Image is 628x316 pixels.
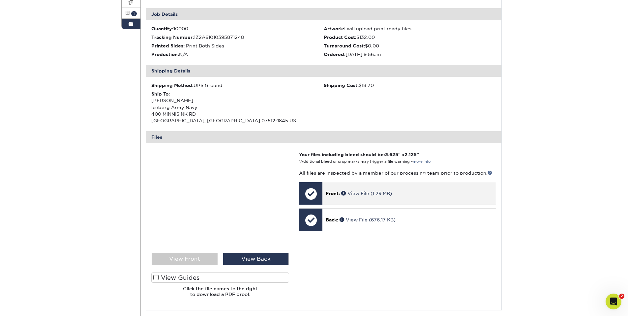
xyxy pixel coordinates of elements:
a: View File (676.17 KB) [340,217,396,222]
div: $18.70 [324,82,496,89]
p: All files are inspected by a member of our processing team prior to production. [299,170,496,176]
label: View Guides [151,273,289,283]
div: Close [116,3,128,14]
a: more info [413,159,431,164]
div: [PERSON_NAME] Iceberg Army Navy 400 MINNISINK RD [GEOGRAPHIC_DATA], [GEOGRAPHIC_DATA] 07512-1845 US [151,91,324,124]
div: UPS Ground [151,82,324,89]
strong: Tracking Number: [151,35,194,40]
li: $132.00 [324,34,496,41]
strong: Shipping Cost: [324,83,359,88]
div: Files [146,131,501,143]
div: To ensure a smooth transition, we encourage you to log in to your account and download any files ... [11,113,103,165]
button: Home [103,3,116,15]
iframe: Google Customer Reviews [2,296,56,314]
div: Customer Service Hours; 9 am-5 pm EST [11,191,103,204]
strong: Turnaround Cost: [324,43,365,48]
button: Emoji picker [10,216,15,221]
span: 2 [619,294,624,299]
strong: Artwork: [324,26,344,31]
small: *Additional bleed or crop marks may trigger a file warning – [299,159,431,164]
button: Upload attachment [31,216,37,221]
strong: Printed Sides: [151,43,185,48]
div: Back [151,232,289,246]
li: 10000 [151,25,324,32]
li: [DATE] 9:56am [324,51,496,58]
strong: Product Cost: [324,35,356,40]
div: Job Details [146,8,501,20]
span: 1Z2A61010395871248 [194,35,244,40]
span: Back: [326,217,338,222]
span: 2.125 [404,152,417,157]
li: N/A [151,51,324,58]
span: Print Both Sides [186,43,224,48]
b: Past Order Files Will Not Transfer: [13,72,89,83]
strong: Ship To: [151,91,170,97]
a: View File (1.29 MB) [341,191,392,196]
iframe: Intercom live chat [606,294,621,309]
strong: Your files including bleed should be: " x " [299,152,419,157]
div: While your order history will remain accessible, artwork files from past orders will not carry ov... [11,71,103,110]
li: I will upload print ready files. [324,25,496,32]
div: Should you have any questions, please utilize our chat feature. We look forward to serving you! [11,168,103,187]
strong: Production: [151,52,179,57]
strong: Shipping Method: [151,83,194,88]
p: A few minutes [56,8,86,15]
li: $0.00 [324,43,496,49]
strong: Quantity: [151,26,173,31]
button: Gif picker [21,216,26,221]
span: Front: [326,191,340,196]
span: 1 [131,11,137,16]
div: View Front [152,253,218,265]
div: View Back [223,253,289,265]
div: Shipping Details [146,65,501,77]
textarea: Message… [6,202,126,213]
span: 3.625 [385,152,398,157]
strong: Ordered: [324,52,345,57]
button: Send a message… [112,213,124,224]
a: 1 [122,8,141,18]
h1: Primoprint [50,3,78,8]
h6: Click the file names to the right to download a PDF proof. [151,286,289,302]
